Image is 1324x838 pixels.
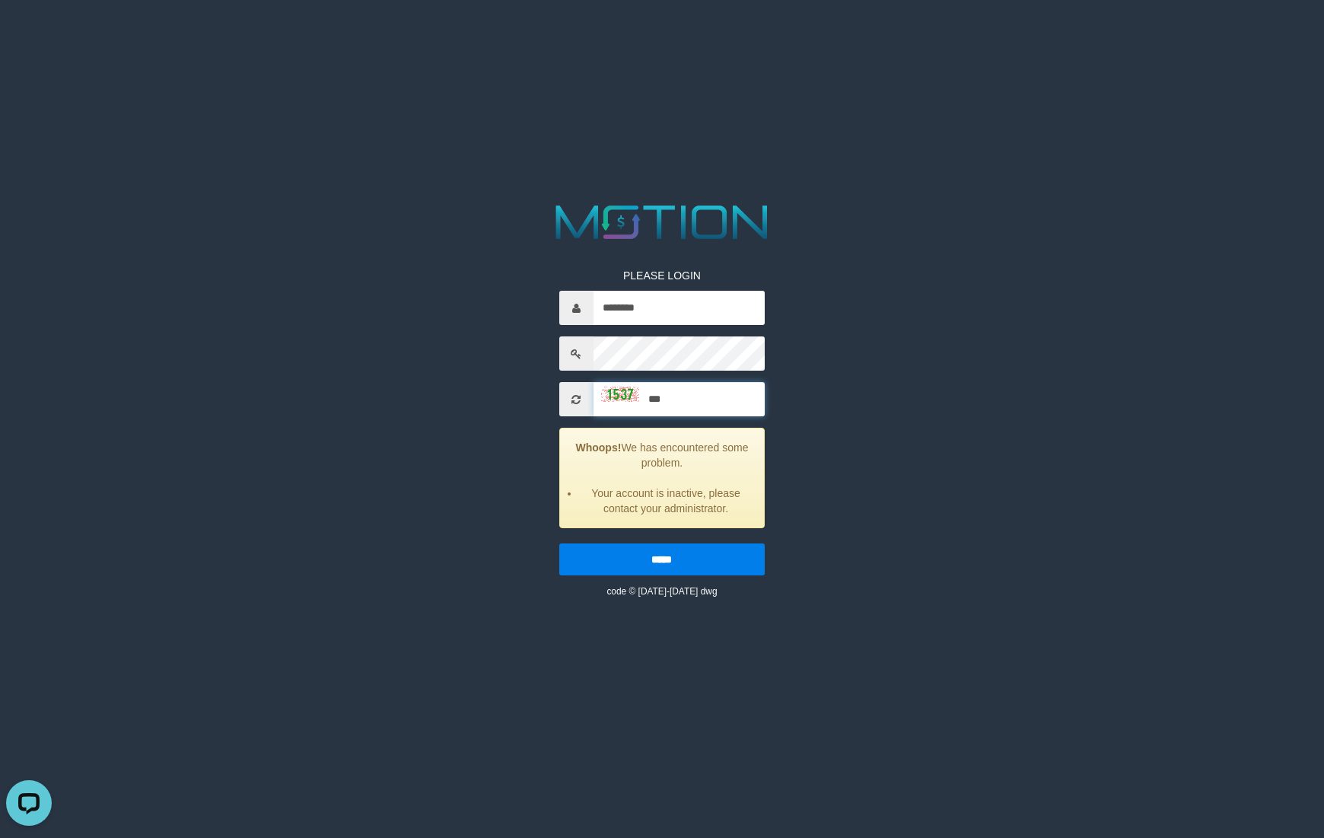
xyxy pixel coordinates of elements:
div: We has encountered some problem. [559,428,765,528]
small: code © [DATE]-[DATE] dwg [606,586,717,597]
li: Your account is inactive, please contact your administrator. [579,486,753,516]
p: PLEASE LOGIN [559,268,765,283]
img: MOTION_logo.png [546,199,778,245]
button: Open LiveChat chat widget [6,6,52,52]
img: captcha [601,387,639,402]
strong: Whoops! [576,441,622,454]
